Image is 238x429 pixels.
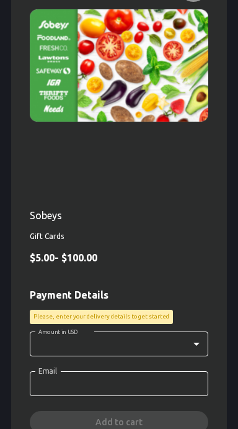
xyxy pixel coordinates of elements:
span: Gift Cards [30,230,208,243]
label: Email [38,366,57,376]
p: Please, enter your delivery details to get started [33,312,169,321]
span: $ 100.00 [61,252,97,263]
span: $ 5.00 [30,252,55,263]
span: Amount in USD [38,328,78,335]
div: ​ [30,332,208,356]
p: Sobeys [30,208,208,223]
p: Payment Details [30,287,208,302]
p: - [30,250,208,265]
